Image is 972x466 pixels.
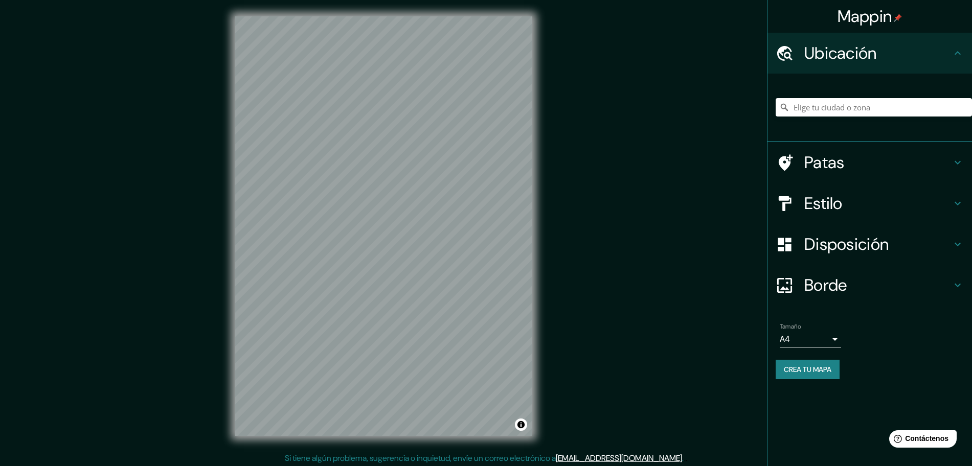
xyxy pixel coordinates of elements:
[838,6,892,27] font: Mappin
[767,33,972,74] div: Ubicación
[685,452,687,463] font: .
[767,265,972,306] div: Borde
[767,183,972,224] div: Estilo
[767,142,972,183] div: Patas
[767,224,972,265] div: Disposición
[780,334,790,344] font: A4
[682,453,684,463] font: .
[804,42,877,64] font: Ubicación
[684,452,685,463] font: .
[776,360,840,379] button: Crea tu mapa
[784,365,831,374] font: Crea tu mapa
[780,331,841,347] div: A4
[515,418,527,431] button: Activar o desactivar atribución
[285,453,556,463] font: Si tiene algún problema, sugerencia o inquietud, envíe un correo electrónico a
[776,98,972,116] input: Elige tu ciudad o zona
[235,16,532,436] canvas: Mapa
[804,152,845,173] font: Patas
[780,322,801,331] font: Tamaño
[894,14,902,22] img: pin-icon.png
[556,453,682,463] a: [EMAIL_ADDRESS][DOMAIN_NAME]
[804,193,843,214] font: Estilo
[804,274,847,296] font: Borde
[804,234,889,255] font: Disposición
[881,426,961,455] iframe: Lanzador de widgets de ayuda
